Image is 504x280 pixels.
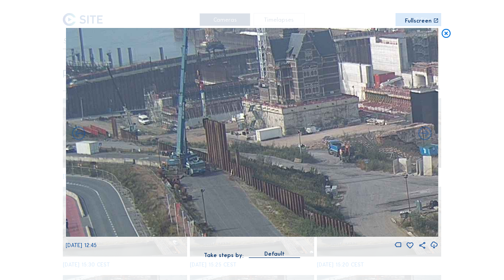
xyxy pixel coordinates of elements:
div: Take steps by: [204,252,244,258]
i: Back [417,126,433,142]
div: Fullscreen [405,18,432,23]
span: [DATE] 12:45 [66,242,97,248]
div: Default [249,250,300,257]
div: Default [264,250,285,258]
img: Image [66,28,438,237]
i: Forward [71,126,87,142]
